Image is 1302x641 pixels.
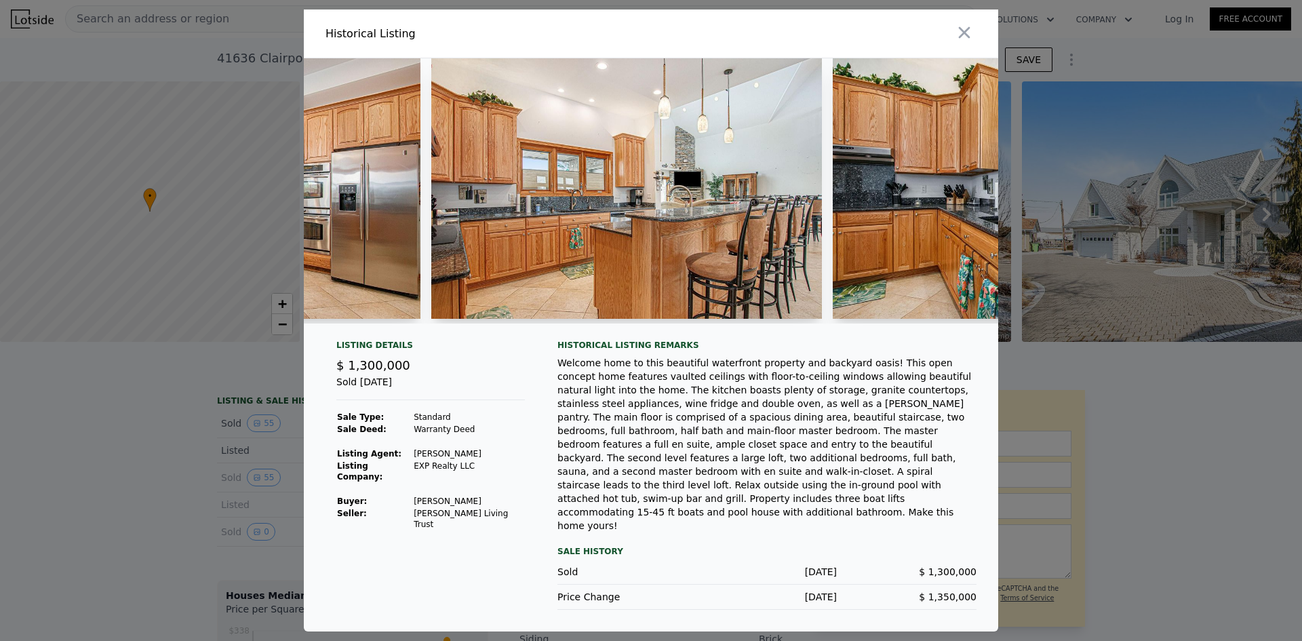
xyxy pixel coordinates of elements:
[697,590,837,604] div: [DATE]
[413,448,525,460] td: [PERSON_NAME]
[833,58,1223,319] img: Property Img
[336,358,410,372] span: $ 1,300,000
[337,497,367,506] strong: Buyer :
[337,461,382,482] strong: Listing Company:
[413,423,525,435] td: Warranty Deed
[337,412,384,422] strong: Sale Type:
[325,26,646,42] div: Historical Listing
[336,375,525,400] div: Sold [DATE]
[697,565,837,579] div: [DATE]
[557,543,976,560] div: Sale History
[413,411,525,423] td: Standard
[336,340,525,356] div: Listing Details
[413,507,525,530] td: [PERSON_NAME] Living Trust
[413,495,525,507] td: [PERSON_NAME]
[431,58,823,319] img: Property Img
[337,425,387,434] strong: Sale Deed:
[557,340,976,351] div: Historical Listing remarks
[557,590,697,604] div: Price Change
[557,565,697,579] div: Sold
[919,566,976,577] span: $ 1,300,000
[413,460,525,483] td: EXP Realty LLC
[919,591,976,602] span: $ 1,350,000
[337,449,401,459] strong: Listing Agent:
[337,509,367,518] strong: Seller :
[557,356,976,532] div: Welcome home to this beautiful waterfront property and backyard oasis! This open concept home fea...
